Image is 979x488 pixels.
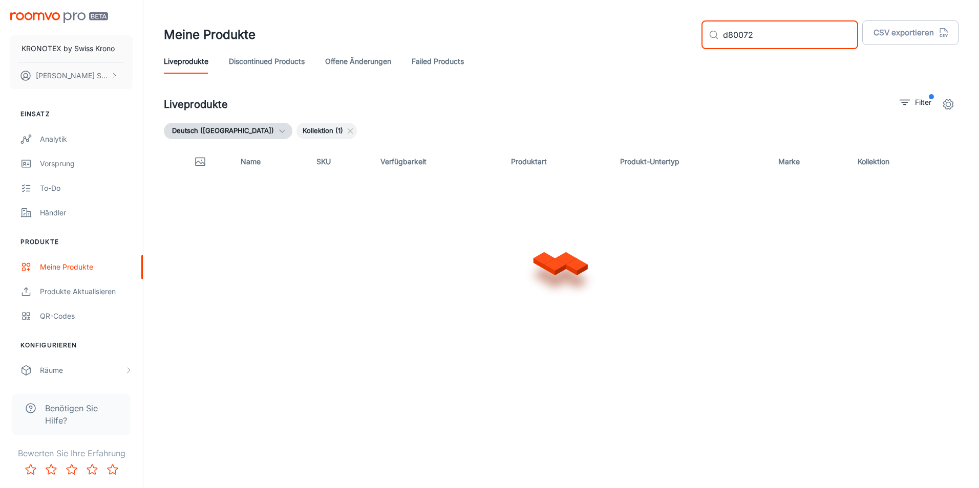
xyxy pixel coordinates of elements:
[325,49,391,74] a: offene Änderungen
[102,459,123,480] button: Rate 5 star
[412,49,464,74] a: Failed Products
[10,35,133,62] button: KRONOTEX by Swiss Krono
[232,147,308,176] th: Name
[45,402,118,427] span: Benötigen Sie Hilfe?
[915,97,931,108] p: Filter
[20,459,41,480] button: Rate 1 star
[194,156,206,168] svg: Thumbnail
[10,62,133,89] button: [PERSON_NAME] Szacilowska
[229,49,305,74] a: Discontinued Products
[723,20,858,49] input: Nach Produkten suchen
[862,20,959,45] button: CSV exportieren
[40,261,133,273] div: Meine Produkte
[164,26,256,44] h1: Meine Produkte
[10,12,108,23] img: Roomvo PRO Beta
[40,365,124,376] div: Räume
[612,147,770,176] th: Produkt-Untertyp
[40,134,133,145] div: Analytik
[296,126,349,136] span: Kollektion (1)
[849,147,959,176] th: Kollektion
[22,43,115,54] p: KRONOTEX by Swiss Krono
[61,459,82,480] button: Rate 3 star
[41,459,61,480] button: Rate 2 star
[164,97,228,112] h2: Liveprodukte
[40,158,133,169] div: Vorsprung
[8,447,135,459] p: Bewerten Sie Ihre Erfahrung
[164,49,208,74] a: Liveprodukte
[36,70,108,81] p: [PERSON_NAME] Szacilowska
[296,123,357,139] div: Kollektion (1)
[897,94,934,110] button: filter
[770,147,849,176] th: Marke
[372,147,503,176] th: Verfügbarkeit
[164,123,292,139] button: Deutsch ([GEOGRAPHIC_DATA])
[40,183,133,194] div: To-do
[938,94,959,115] button: settings
[82,459,102,480] button: Rate 4 star
[40,286,133,297] div: Produkte aktualisieren
[308,147,372,176] th: SKU
[503,147,612,176] th: Produktart
[40,310,133,322] div: QR-Codes
[40,207,133,218] div: Händler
